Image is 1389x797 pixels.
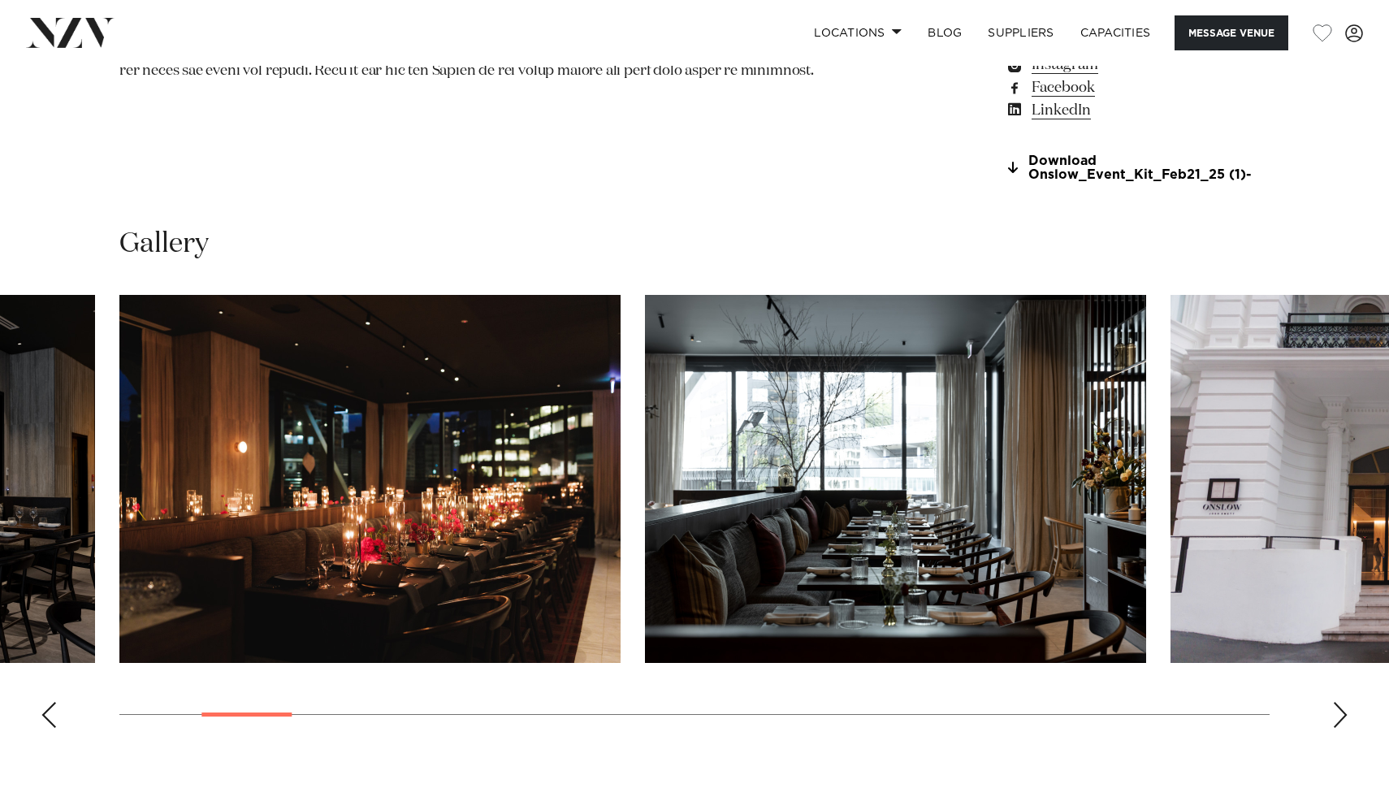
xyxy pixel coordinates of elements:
[975,15,1067,50] a: SUPPLIERS
[1005,76,1270,99] a: Facebook
[645,295,1146,663] swiper-slide: 4 / 28
[26,18,115,47] img: nzv-logo.png
[915,15,975,50] a: BLOG
[1175,15,1288,50] button: Message Venue
[119,295,621,663] swiper-slide: 3 / 28
[801,15,915,50] a: Locations
[119,226,209,262] h2: Gallery
[1005,99,1270,122] a: LinkedIn
[1067,15,1164,50] a: Capacities
[1005,154,1270,182] a: Download Onslow_Event_Kit_Feb21_25 (1)-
